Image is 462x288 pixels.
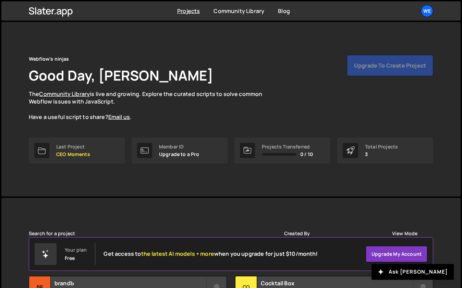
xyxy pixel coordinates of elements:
a: Community Library [39,90,90,98]
a: Last Project CEO Moments [29,137,125,164]
p: The is live and growing. Explore the curated scripts to solve common Webflow issues with JavaScri... [29,90,276,121]
h2: brandЪ [54,279,206,287]
label: Search for a project [29,231,75,236]
h2: Get access to when you upgrade for just $10/month! [104,251,318,257]
div: Total Projects [365,144,398,149]
label: Created By [284,231,310,236]
div: Webflow's ninjas [29,55,69,63]
div: Your plan [65,247,87,253]
div: Projects Transferred [262,144,313,149]
h2: Cocktail Box [261,279,412,287]
a: Upgrade my account [366,246,427,262]
a: We [421,5,433,17]
a: Projects [177,7,200,15]
p: 3 [365,152,398,157]
a: Blog [278,7,290,15]
a: Community Library [214,7,264,15]
span: the latest AI models + more [141,250,214,257]
div: Member ID [159,144,199,149]
button: Ask [PERSON_NAME] [372,264,454,280]
span: 0 / 10 [300,152,313,157]
h1: Good Day, [PERSON_NAME] [29,66,213,85]
div: Last Project [56,144,90,149]
p: Upgrade to a Pro [159,152,199,157]
div: Free [65,255,75,261]
p: CEO Moments [56,152,90,157]
a: Email us [108,113,130,121]
label: View Mode [392,231,417,236]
